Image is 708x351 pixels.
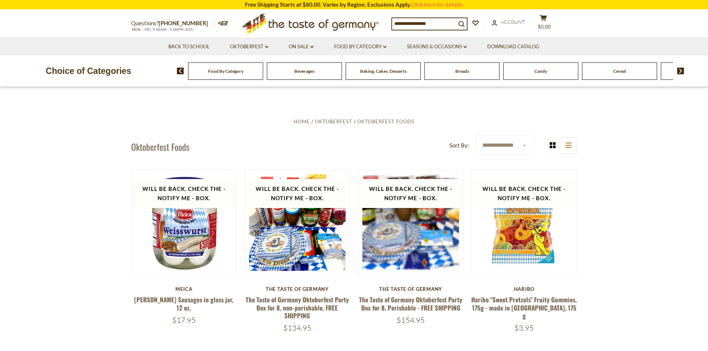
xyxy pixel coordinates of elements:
[334,43,387,51] a: Food By Category
[132,170,237,275] img: Meica Weisswurst Sausages in glass jar, 12 oz.
[357,118,414,124] a: Oktoberfest Foods
[245,286,350,292] div: The Taste of Germany
[358,286,464,292] div: The Taste of Germany
[407,43,467,51] a: Seasons & Occasions
[411,1,463,8] a: Click here for details.
[455,68,469,74] a: Breads
[246,295,349,320] a: The Taste of Germany Oktoberfest Party Box for 8, non-perishable, FREE SHIPPING
[538,24,551,30] span: $0.00
[283,323,311,332] span: $134.95
[360,68,407,74] a: Baking, Cakes, Desserts
[501,19,525,25] span: Account
[159,20,208,26] a: [PHONE_NUMBER]
[131,286,237,292] div: Meica
[289,43,314,51] a: On Sale
[315,118,352,124] a: Oktoberfest
[449,141,469,150] label: Sort By:
[245,170,350,275] img: The Taste of Germany Oktoberfest Party Box for 8, non-perishable, FREE SHIPPING
[471,286,577,292] div: Haribo
[472,170,577,275] img: Haribo Suse Brezeln
[134,295,233,312] a: [PERSON_NAME] Sausages in glass jar, 12 oz.
[131,141,190,152] h1: Oktoberfest Foods
[358,170,463,275] img: The Taste of Germany Oktoberfest Party Box for 8, Perishable - FREE SHIPPING
[471,295,577,320] a: Haribo "Sweet Pretzels" Fruity Gummies, 175g - made in [GEOGRAPHIC_DATA], 175 g
[177,68,184,74] img: previous arrow
[172,315,196,325] span: $17.95
[208,68,243,74] a: Food By Category
[294,118,310,124] a: Home
[131,27,194,32] span: MON - FRI, 9:00AM - 5:00PM (EST)
[294,68,314,74] a: Beverages
[168,43,210,51] a: Back to School
[359,295,462,312] a: The Taste of Germany Oktoberfest Party Box for 8, Perishable - FREE SHIPPING
[677,68,684,74] img: next arrow
[131,19,214,28] p: Questions?
[230,43,268,51] a: Oktoberfest
[487,43,539,51] a: Download Catalog
[534,68,547,74] a: Candy
[514,323,534,332] span: $3.95
[613,68,626,74] a: Cereal
[397,315,425,325] span: $154.95
[533,14,555,33] button: $0.00
[492,18,525,26] a: Account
